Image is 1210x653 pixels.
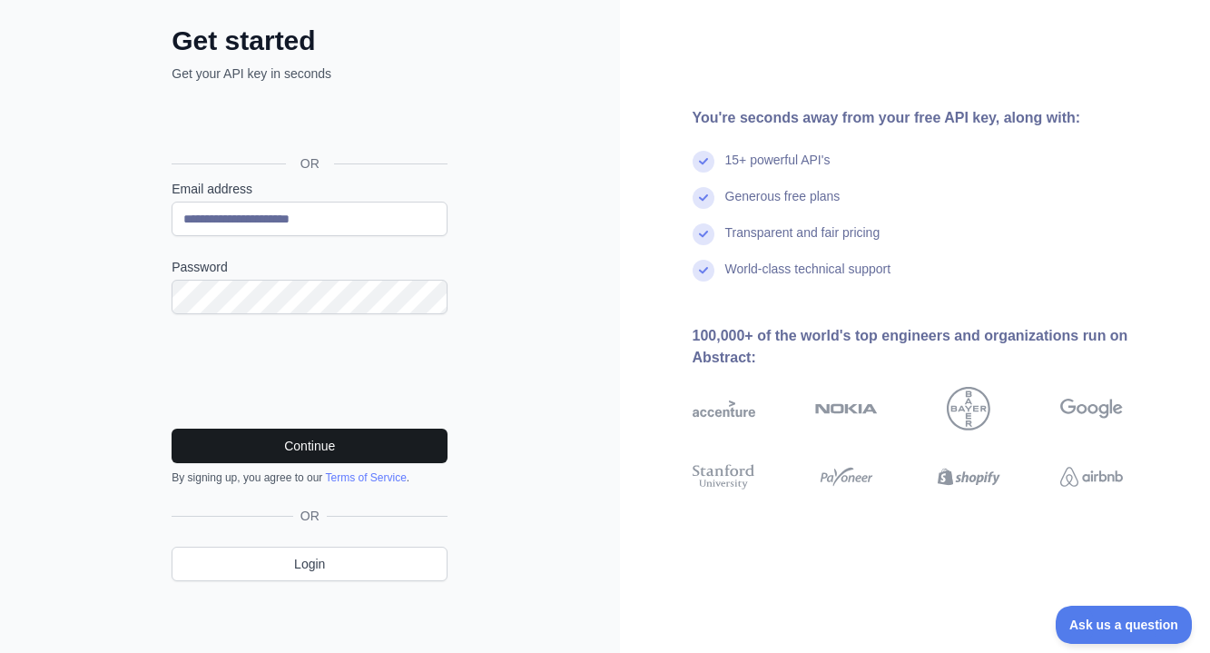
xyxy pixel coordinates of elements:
[725,187,841,223] div: Generous free plans
[172,258,448,276] label: Password
[693,387,755,430] img: accenture
[725,151,831,187] div: 15+ powerful API's
[693,260,714,282] img: check mark
[172,64,448,83] p: Get your API key in seconds
[172,547,448,581] a: Login
[1056,606,1192,644] iframe: Toggle Customer Support
[725,260,891,296] div: World-class technical support
[725,223,880,260] div: Transparent and fair pricing
[1060,387,1123,430] img: google
[172,470,448,485] div: By signing up, you agree to our .
[172,103,444,143] div: Đăng nhập bằng Google. Mở trong thẻ mới
[693,325,1182,369] div: 100,000+ of the world's top engineers and organizations run on Abstract:
[293,507,327,525] span: OR
[693,151,714,173] img: check mark
[693,107,1182,129] div: You're seconds away from your free API key, along with:
[172,336,448,407] iframe: reCAPTCHA
[693,187,714,209] img: check mark
[815,461,878,493] img: payoneer
[693,461,755,493] img: stanford university
[162,103,453,143] iframe: Nút Đăng nhập bằng Google
[325,471,406,484] a: Terms of Service
[815,387,878,430] img: nokia
[172,25,448,57] h2: Get started
[938,461,1000,493] img: shopify
[1060,461,1123,493] img: airbnb
[172,429,448,463] button: Continue
[172,180,448,198] label: Email address
[693,223,714,245] img: check mark
[286,154,334,173] span: OR
[947,387,990,430] img: bayer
